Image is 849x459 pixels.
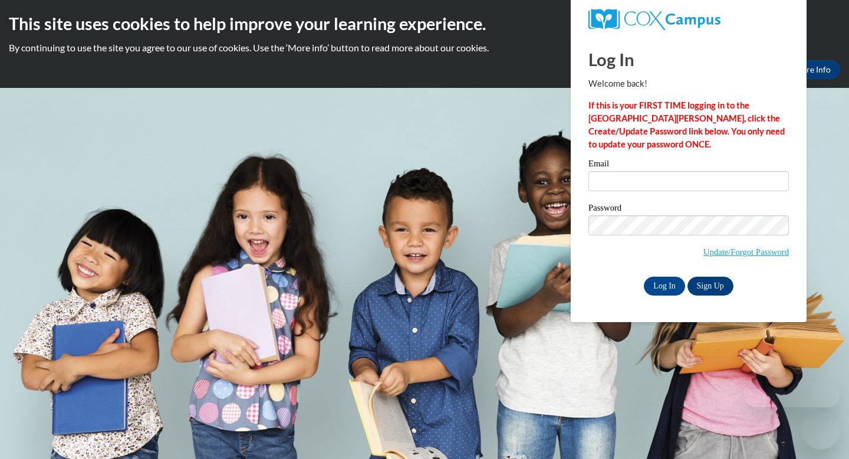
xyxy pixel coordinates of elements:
a: COX Campus [588,9,789,30]
p: Welcome back! [588,77,789,90]
label: Password [588,204,789,215]
h2: This site uses cookies to help improve your learning experience. [9,12,840,35]
a: Sign Up [687,277,733,296]
strong: If this is your FIRST TIME logging in to the [GEOGRAPHIC_DATA][PERSON_NAME], click the Create/Upd... [588,100,785,149]
p: By continuing to use the site you agree to our use of cookies. Use the ‘More info’ button to read... [9,41,840,54]
img: COX Campus [588,9,720,30]
input: Log In [644,277,685,296]
iframe: Message from company [744,381,840,407]
h1: Log In [588,47,789,71]
label: Email [588,159,789,171]
a: Update/Forgot Password [703,247,789,257]
a: More Info [785,60,840,79]
iframe: Button to launch messaging window [802,412,840,450]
